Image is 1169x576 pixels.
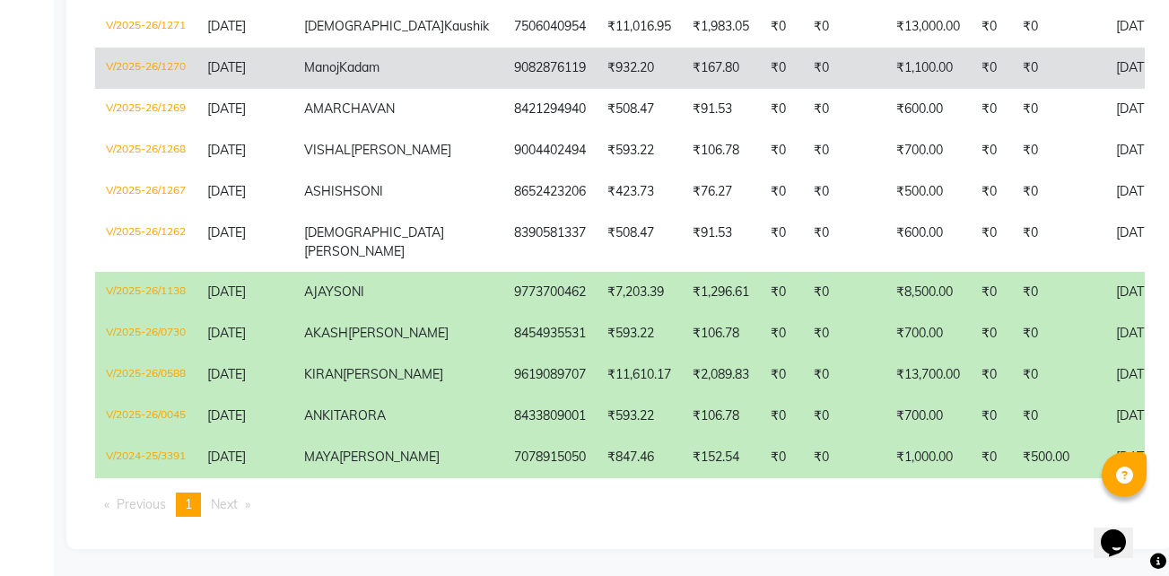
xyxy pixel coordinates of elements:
[334,284,364,300] span: SONI
[95,437,196,478] td: V/2024-25/3391
[682,213,760,272] td: ₹91.53
[971,354,1012,396] td: ₹0
[304,366,343,382] span: KIRAN
[971,313,1012,354] td: ₹0
[760,130,803,171] td: ₹0
[1012,272,1105,313] td: ₹0
[503,396,597,437] td: 8433809001
[207,142,246,158] span: [DATE]
[95,6,196,48] td: V/2025-26/1271
[95,48,196,89] td: V/2025-26/1270
[503,89,597,130] td: 8421294940
[597,6,682,48] td: ₹11,016.95
[95,313,196,354] td: V/2025-26/0730
[207,325,246,341] span: [DATE]
[760,396,803,437] td: ₹0
[597,130,682,171] td: ₹593.22
[682,171,760,213] td: ₹76.27
[348,325,449,341] span: [PERSON_NAME]
[207,224,246,240] span: [DATE]
[597,437,682,478] td: ₹847.46
[885,437,971,478] td: ₹1,000.00
[682,396,760,437] td: ₹106.78
[95,89,196,130] td: V/2025-26/1269
[597,396,682,437] td: ₹593.22
[207,18,246,34] span: [DATE]
[95,493,1145,517] nav: Pagination
[885,213,971,272] td: ₹600.00
[95,171,196,213] td: V/2025-26/1267
[353,183,383,199] span: SONI
[885,354,971,396] td: ₹13,700.00
[682,130,760,171] td: ₹106.78
[1012,437,1105,478] td: ₹500.00
[503,437,597,478] td: 7078915050
[597,89,682,130] td: ₹508.47
[971,89,1012,130] td: ₹0
[304,449,339,465] span: MAYA
[760,437,803,478] td: ₹0
[971,171,1012,213] td: ₹0
[503,354,597,396] td: 9619089707
[803,272,885,313] td: ₹0
[95,396,196,437] td: V/2025-26/0045
[971,213,1012,272] td: ₹0
[682,48,760,89] td: ₹167.80
[1012,354,1105,396] td: ₹0
[682,272,760,313] td: ₹1,296.61
[885,6,971,48] td: ₹13,000.00
[682,89,760,130] td: ₹91.53
[207,100,246,117] span: [DATE]
[597,313,682,354] td: ₹593.22
[760,171,803,213] td: ₹0
[971,6,1012,48] td: ₹0
[803,48,885,89] td: ₹0
[682,437,760,478] td: ₹152.54
[1012,213,1105,272] td: ₹0
[760,272,803,313] td: ₹0
[682,354,760,396] td: ₹2,089.83
[503,130,597,171] td: 9004402494
[597,171,682,213] td: ₹423.73
[185,496,192,512] span: 1
[971,396,1012,437] td: ₹0
[339,449,440,465] span: [PERSON_NAME]
[885,130,971,171] td: ₹700.00
[971,437,1012,478] td: ₹0
[682,313,760,354] td: ₹106.78
[1012,6,1105,48] td: ₹0
[760,354,803,396] td: ₹0
[1012,89,1105,130] td: ₹0
[597,272,682,313] td: ₹7,203.39
[304,243,405,259] span: [PERSON_NAME]
[340,407,386,423] span: ARORA
[597,213,682,272] td: ₹508.47
[1012,171,1105,213] td: ₹0
[803,130,885,171] td: ₹0
[760,213,803,272] td: ₹0
[760,6,803,48] td: ₹0
[885,313,971,354] td: ₹700.00
[207,407,246,423] span: [DATE]
[682,6,760,48] td: ₹1,983.05
[885,396,971,437] td: ₹700.00
[803,6,885,48] td: ₹0
[971,272,1012,313] td: ₹0
[597,48,682,89] td: ₹932.20
[803,171,885,213] td: ₹0
[1012,313,1105,354] td: ₹0
[503,6,597,48] td: 7506040954
[971,130,1012,171] td: ₹0
[885,48,971,89] td: ₹1,100.00
[117,496,166,512] span: Previous
[304,18,444,34] span: [DEMOGRAPHIC_DATA]
[207,284,246,300] span: [DATE]
[304,325,348,341] span: AKASH
[304,284,334,300] span: AJAY
[351,142,451,158] span: [PERSON_NAME]
[207,183,246,199] span: [DATE]
[304,183,353,199] span: ASHISH
[304,407,340,423] span: ANKIT
[304,224,444,240] span: [DEMOGRAPHIC_DATA]
[304,100,342,117] span: AMAR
